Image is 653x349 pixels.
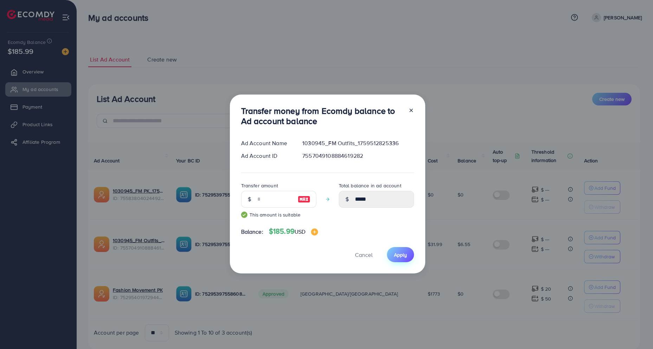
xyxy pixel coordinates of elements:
[387,247,414,262] button: Apply
[241,106,403,126] h3: Transfer money from Ecomdy balance to Ad account balance
[235,152,297,160] div: Ad Account ID
[269,227,318,236] h4: $185.99
[394,251,407,258] span: Apply
[235,139,297,147] div: Ad Account Name
[297,139,419,147] div: 1030945_FM Outfits_1759512825336
[311,228,318,235] img: image
[346,247,381,262] button: Cancel
[355,251,373,259] span: Cancel
[241,182,278,189] label: Transfer amount
[623,317,648,344] iframe: Chat
[295,228,305,235] span: USD
[339,182,401,189] label: Total balance in ad account
[241,211,316,218] small: This amount is suitable
[298,195,310,203] img: image
[241,212,247,218] img: guide
[297,152,419,160] div: 7557049108884619282
[241,228,263,236] span: Balance:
